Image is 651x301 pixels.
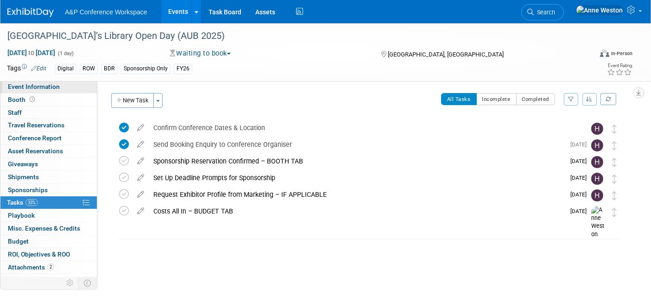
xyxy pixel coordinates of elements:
span: Giveaways [8,160,38,168]
a: Giveaways [0,158,97,170]
div: [GEOGRAPHIC_DATA]’s Library Open Day (AUB 2025) [4,28,579,44]
td: Tags [7,63,46,74]
span: Budget [8,238,29,245]
span: Playbook [8,212,35,219]
div: ROW [80,64,98,74]
i: Move task [612,191,617,200]
a: Playbook [0,209,97,222]
a: Travel Reservations [0,119,97,132]
a: ROI, Objectives & ROO [0,248,97,261]
button: Waiting to book [167,49,234,58]
button: New Task [111,93,154,108]
span: [DATE] [DATE] [7,49,56,57]
button: Incomplete [476,93,517,105]
span: Attachments [8,263,54,271]
span: ROI, Objectives & ROO [8,251,70,258]
i: Move task [612,208,617,217]
img: Anne Weston [591,206,605,239]
span: [DATE] [570,158,591,164]
i: Move task [612,125,617,133]
span: to [27,49,36,56]
img: Hannah Siegel [591,156,603,168]
a: Event Information [0,81,97,93]
span: Travel Reservations [8,121,64,129]
i: Move task [612,141,617,150]
img: ExhibitDay [7,8,54,17]
a: Asset Reservations [0,145,97,157]
i: Move task [612,158,617,167]
td: Personalize Event Tab Strip [62,277,78,289]
button: All Tasks [441,93,477,105]
a: more [0,274,97,286]
a: Misc. Expenses & Credits [0,222,97,235]
span: [DATE] [570,208,591,214]
button: Completed [516,93,556,105]
a: Edit [31,65,46,72]
span: Sponsorships [8,186,48,194]
img: Hannah Siegel [591,173,603,185]
td: Toggle Event Tabs [78,277,97,289]
a: edit [133,207,149,215]
img: Hannah Siegel [591,189,603,201]
span: 2 [47,263,54,270]
span: Staff [8,109,22,116]
span: Shipments [8,173,39,181]
div: Sponsorship Reservation Confirmed – BOOTH TAB [149,153,565,169]
span: [GEOGRAPHIC_DATA], [GEOGRAPHIC_DATA] [388,51,504,58]
span: Misc. Expenses & Credits [8,225,80,232]
span: more [6,276,21,283]
a: Conference Report [0,132,97,144]
span: Search [534,9,555,16]
a: Sponsorships [0,184,97,196]
span: [DATE] [570,175,591,181]
span: Asset Reservations [8,147,63,155]
div: Event Format [540,48,632,62]
span: Booth not reserved yet [28,96,37,103]
a: edit [133,190,149,199]
i: Move task [612,175,617,183]
a: edit [133,157,149,165]
div: Confirm Conference Dates & Location [149,120,573,136]
div: FY26 [174,64,192,74]
a: Shipments [0,171,97,183]
img: Hannah Siegel [591,139,603,151]
a: edit [133,174,149,182]
div: BDR [101,64,118,74]
span: Conference Report [8,134,62,142]
a: Refresh [600,93,616,105]
span: [DATE] [570,141,591,148]
img: Anne Weston [576,5,623,15]
span: Event Information [8,83,60,90]
a: Staff [0,107,97,119]
a: Search [521,4,564,20]
span: A&P Conference Workspace [65,8,147,16]
a: Attachments2 [0,261,97,274]
img: Hannah Siegel [591,123,603,135]
span: Tasks [7,199,38,206]
div: Event Rating [607,63,632,68]
img: Format-Inperson.png [600,50,609,57]
a: Budget [0,235,97,248]
a: Tasks33% [0,196,97,209]
div: Set Up Deadline Prompts for Sponsorship [149,170,565,186]
div: In-Person [611,50,632,57]
div: Request Exhibitor Profile from Marketing – IF APPLICABLE [149,187,565,202]
div: Sponsorship Only [121,64,171,74]
span: [DATE] [570,191,591,198]
a: Booth [0,94,97,106]
div: Costs All In – BUDGET TAB [149,203,565,219]
a: edit [133,124,149,132]
a: edit [133,140,149,149]
span: (1 day) [57,50,74,56]
span: 33% [25,199,38,206]
span: Booth [8,96,37,103]
div: Send Booking Enquiry to Conference Organiser [149,137,565,152]
div: Digital [55,64,76,74]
